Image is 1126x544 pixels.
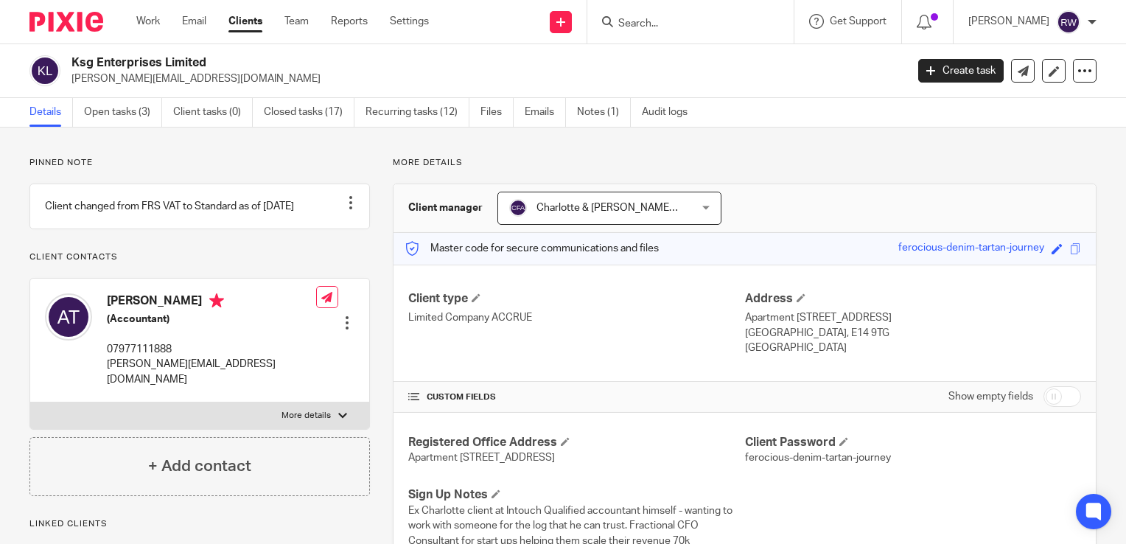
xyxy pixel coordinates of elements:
[71,72,896,86] p: [PERSON_NAME][EMAIL_ADDRESS][DOMAIN_NAME]
[408,435,744,450] h4: Registered Office Address
[536,203,708,213] span: Charlotte & [PERSON_NAME] Accrue
[29,251,370,263] p: Client contacts
[745,310,1081,325] p: Apartment [STREET_ADDRESS]
[264,98,354,127] a: Closed tasks (17)
[1057,10,1080,34] img: svg%3E
[918,59,1004,83] a: Create task
[405,241,659,256] p: Master code for secure communications and files
[228,14,262,29] a: Clients
[745,435,1081,450] h4: Client Password
[29,518,370,530] p: Linked clients
[393,157,1097,169] p: More details
[136,14,160,29] a: Work
[745,341,1081,355] p: [GEOGRAPHIC_DATA]
[968,14,1049,29] p: [PERSON_NAME]
[107,293,316,312] h4: [PERSON_NAME]
[45,293,92,341] img: svg%3E
[29,98,73,127] a: Details
[29,12,103,32] img: Pixie
[182,14,206,29] a: Email
[107,357,316,387] p: [PERSON_NAME][EMAIL_ADDRESS][DOMAIN_NAME]
[281,410,331,422] p: More details
[29,157,370,169] p: Pinned note
[29,55,60,86] img: svg%3E
[173,98,253,127] a: Client tasks (0)
[408,291,744,307] h4: Client type
[71,55,731,71] h2: Ksg Enterprises Limited
[107,342,316,357] p: 07977111888
[509,199,527,217] img: svg%3E
[745,453,891,463] span: ferocious-denim-tartan-journey
[617,18,749,31] input: Search
[284,14,309,29] a: Team
[331,14,368,29] a: Reports
[408,487,744,503] h4: Sign Up Notes
[948,389,1033,404] label: Show empty fields
[408,453,555,463] span: Apartment [STREET_ADDRESS]
[209,293,224,308] i: Primary
[107,312,316,327] h5: (Accountant)
[898,240,1044,257] div: ferocious-denim-tartan-journey
[830,16,887,27] span: Get Support
[84,98,162,127] a: Open tasks (3)
[148,455,251,478] h4: + Add contact
[642,98,699,127] a: Audit logs
[390,14,429,29] a: Settings
[408,200,483,215] h3: Client manager
[577,98,631,127] a: Notes (1)
[366,98,469,127] a: Recurring tasks (12)
[745,291,1081,307] h4: Address
[480,98,514,127] a: Files
[745,326,1081,341] p: [GEOGRAPHIC_DATA], E14 9TG
[408,391,744,403] h4: CUSTOM FIELDS
[525,98,566,127] a: Emails
[408,310,744,325] p: Limited Company ACCRUE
